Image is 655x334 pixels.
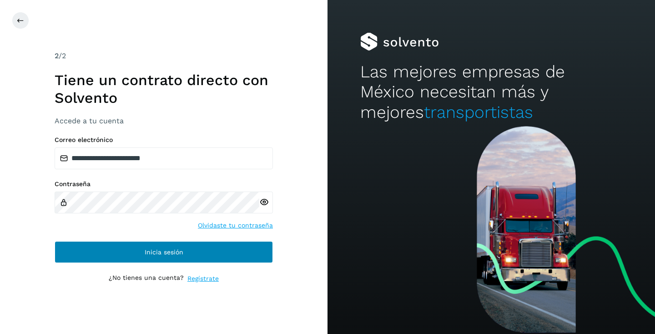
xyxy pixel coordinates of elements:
[187,274,219,283] a: Regístrate
[109,274,184,283] p: ¿No tienes una cuenta?
[55,51,273,61] div: /2
[360,62,622,122] h2: Las mejores empresas de México necesitan más y mejores
[145,249,183,255] span: Inicia sesión
[55,71,273,106] h1: Tiene un contrato directo con Solvento
[55,51,59,60] span: 2
[424,102,533,122] span: transportistas
[198,221,273,230] a: Olvidaste tu contraseña
[55,180,273,188] label: Contraseña
[55,241,273,263] button: Inicia sesión
[55,116,273,125] h3: Accede a tu cuenta
[55,136,273,144] label: Correo electrónico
